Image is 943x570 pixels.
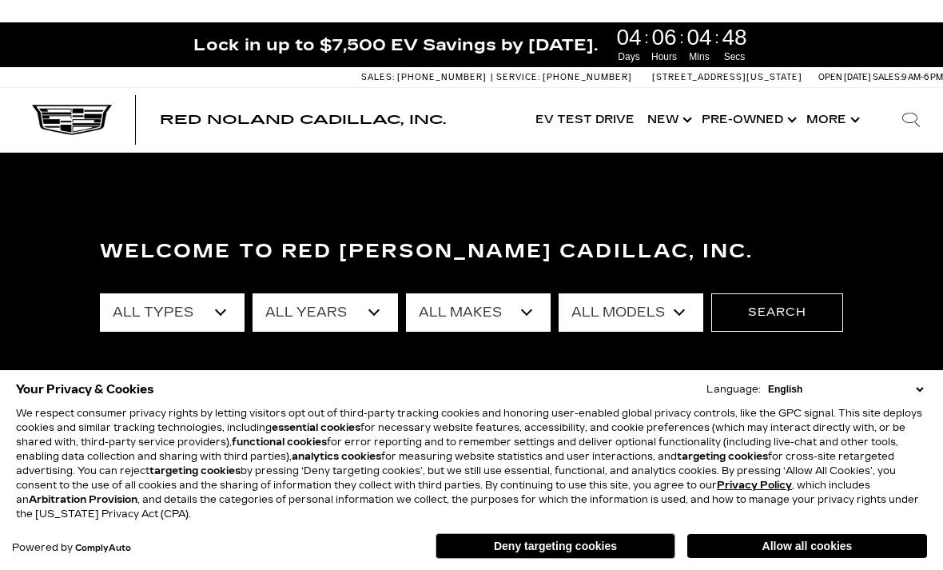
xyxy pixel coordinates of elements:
[614,50,644,64] span: Days
[649,50,679,64] span: Hours
[272,422,360,433] strong: essential cookies
[719,50,750,64] span: Secs
[16,406,927,521] p: We respect consumer privacy rights by letting visitors opt out of third-party tracking cookies an...
[160,112,446,127] span: Red Noland Cadillac, Inc.
[361,72,395,82] span: Sales:
[687,534,927,558] button: Allow all cookies
[232,436,327,448] strong: functional cookies
[253,293,397,332] select: Filter by year
[614,26,644,49] span: 04
[160,114,446,126] a: Red Noland Cadillac, Inc.
[652,72,802,82] a: [STREET_ADDRESS][US_STATE]
[543,72,632,82] span: [PHONE_NUMBER]
[100,293,245,332] select: Filter by type
[559,293,703,332] select: Filter by model
[684,50,714,64] span: Mins
[706,385,761,394] div: Language:
[679,26,684,50] span: :
[436,533,675,559] button: Deny targeting cookies
[292,451,381,462] strong: analytics cookies
[100,236,843,268] h3: Welcome to Red [PERSON_NAME] Cadillac, Inc.
[75,544,131,553] a: ComplyAuto
[496,72,540,82] span: Service:
[397,72,487,82] span: [PHONE_NUMBER]
[491,73,636,82] a: Service: [PHONE_NUMBER]
[719,26,750,49] span: 48
[29,494,137,505] strong: Arbitration Provision
[406,293,551,332] select: Filter by make
[684,26,714,49] span: 04
[901,72,943,82] span: 9 AM-6 PM
[695,88,800,152] a: Pre-Owned
[32,105,112,135] img: Cadillac Dark Logo with Cadillac White Text
[12,543,131,553] div: Powered by
[714,26,719,50] span: :
[717,480,792,491] a: Privacy Policy
[529,88,641,152] a: EV Test Drive
[873,72,901,82] span: Sales:
[711,293,843,332] button: Search
[649,26,679,49] span: 06
[361,73,491,82] a: Sales: [PHONE_NUMBER]
[193,34,598,55] span: Lock in up to $7,500 EV Savings by [DATE].
[916,30,935,50] a: Close
[677,451,768,462] strong: targeting cookies
[644,26,649,50] span: :
[800,88,863,152] button: More
[641,88,695,152] a: New
[149,465,241,476] strong: targeting cookies
[764,382,927,397] select: Language Select
[16,378,154,401] span: Your Privacy & Cookies
[818,72,871,82] span: Open [DATE]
